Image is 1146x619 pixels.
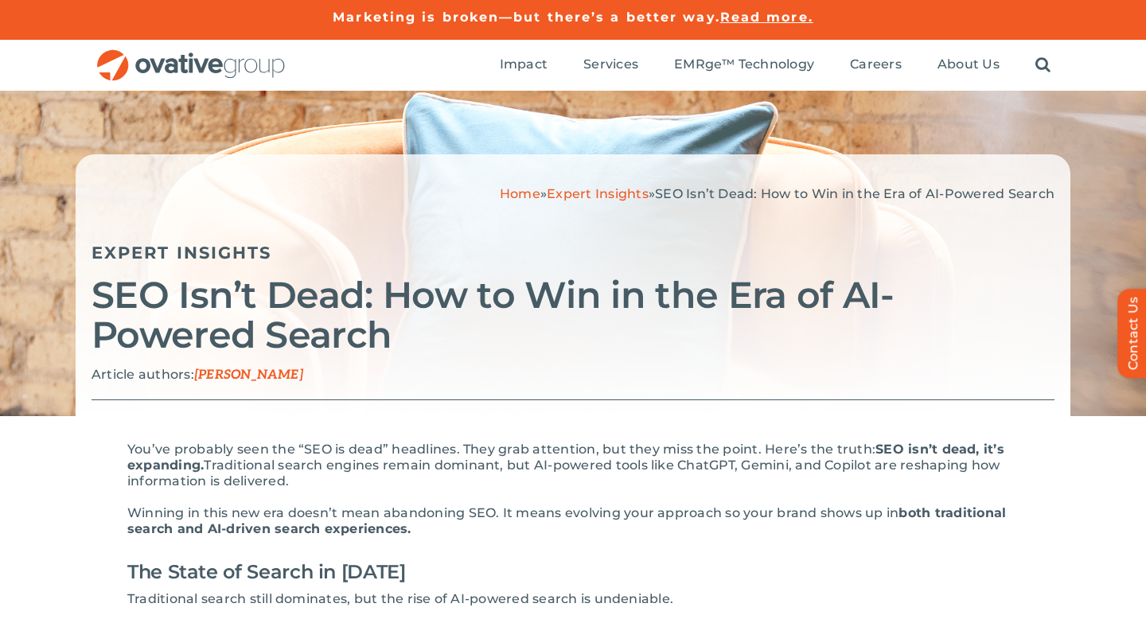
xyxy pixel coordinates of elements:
nav: Menu [500,40,1050,91]
a: Search [1035,56,1050,74]
span: both traditional search and AI-driven search experiences. [127,505,1006,536]
span: » » [500,186,1054,201]
h2: SEO Isn’t Dead: How to Win in the Era of AI-Powered Search [92,275,1054,355]
a: Impact [500,56,548,74]
a: EMRge™ Technology [674,56,814,74]
span: [PERSON_NAME] [194,368,303,383]
a: About Us [937,56,1000,74]
span: Traditional search engines remain dominant, but AI-powered tools like ChatGPT, Gemini, and Copilo... [127,457,1000,489]
a: Services [583,56,638,74]
span: EMRge™ Technology [674,56,814,72]
span: SEO isn’t dead, it’s expanding. [127,442,1004,473]
h2: The State of Search in [DATE] [127,553,1019,591]
a: Home [500,186,540,201]
p: Article authors: [92,367,1054,383]
a: OG_Full_horizontal_RGB [95,48,286,63]
span: About Us [937,56,1000,72]
span: Careers [850,56,902,72]
span: Winning in this new era doesn’t mean abandoning SEO. It means evolving your approach so your bran... [127,505,898,520]
span: Impact [500,56,548,72]
a: Careers [850,56,902,74]
span: Traditional search still dominates, but the rise of AI-powered search is undeniable. [127,591,673,606]
a: Expert Insights [547,186,649,201]
a: Expert Insights [92,243,272,263]
a: Marketing is broken—but there’s a better way. [333,10,720,25]
span: You’ve probably seen the “SEO is dead” headlines. They grab attention, but they miss the point. H... [127,442,875,457]
a: Read more. [720,10,813,25]
span: SEO Isn’t Dead: How to Win in the Era of AI-Powered Search [655,186,1054,201]
span: Services [583,56,638,72]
